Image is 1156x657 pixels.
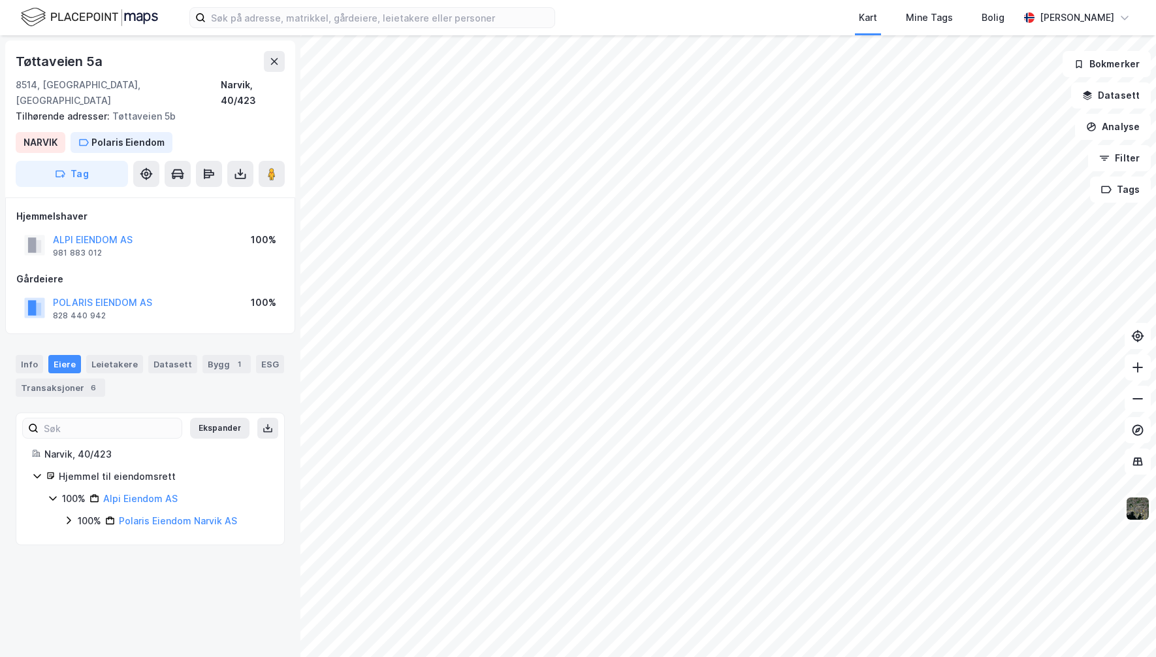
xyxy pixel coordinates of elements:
[982,10,1004,25] div: Bolig
[1071,82,1151,109] button: Datasett
[16,271,284,287] div: Gårdeiere
[1091,594,1156,657] div: Kontrollprogram for chat
[91,135,165,150] div: Polaris Eiendom
[53,248,102,258] div: 981 883 012
[1063,51,1151,77] button: Bokmerker
[190,418,249,439] button: Ekspander
[1040,10,1114,25] div: [PERSON_NAME]
[87,381,100,394] div: 6
[1088,145,1151,171] button: Filter
[1075,114,1151,140] button: Analyse
[251,232,276,248] div: 100%
[906,10,953,25] div: Mine Tags
[21,6,158,29] img: logo.f888ab2527a4732fd821a326f86c7f29.svg
[16,209,284,224] div: Hjemmelshaver
[859,10,877,25] div: Kart
[62,491,86,507] div: 100%
[39,418,182,438] input: Søk
[1090,177,1151,203] button: Tags
[78,513,101,529] div: 100%
[1125,496,1150,521] img: 9k=
[103,493,178,504] a: Alpi Eiendom AS
[16,110,112,122] span: Tilhørende adresser:
[202,355,251,373] div: Bygg
[233,358,246,371] div: 1
[16,161,128,187] button: Tag
[53,311,106,321] div: 828 440 942
[16,109,274,124] div: Tøttaveien 5b
[48,355,81,373] div: Eiere
[86,355,143,373] div: Leietakere
[119,515,237,526] a: Polaris Eiendom Narvik AS
[256,355,284,373] div: ESG
[206,8,554,27] input: Søk på adresse, matrikkel, gårdeiere, leietakere eller personer
[221,77,285,109] div: Narvik, 40/423
[1091,594,1156,657] iframe: Chat Widget
[16,379,105,397] div: Transaksjoner
[24,135,57,150] div: NARVIK
[59,469,268,484] div: Hjemmel til eiendomsrett
[251,295,276,311] div: 100%
[148,355,197,373] div: Datasett
[44,446,268,462] div: Narvik, 40/423
[16,77,221,109] div: 8514, [GEOGRAPHIC_DATA], [GEOGRAPHIC_DATA]
[16,51,104,72] div: Tøttaveien 5a
[16,355,43,373] div: Info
